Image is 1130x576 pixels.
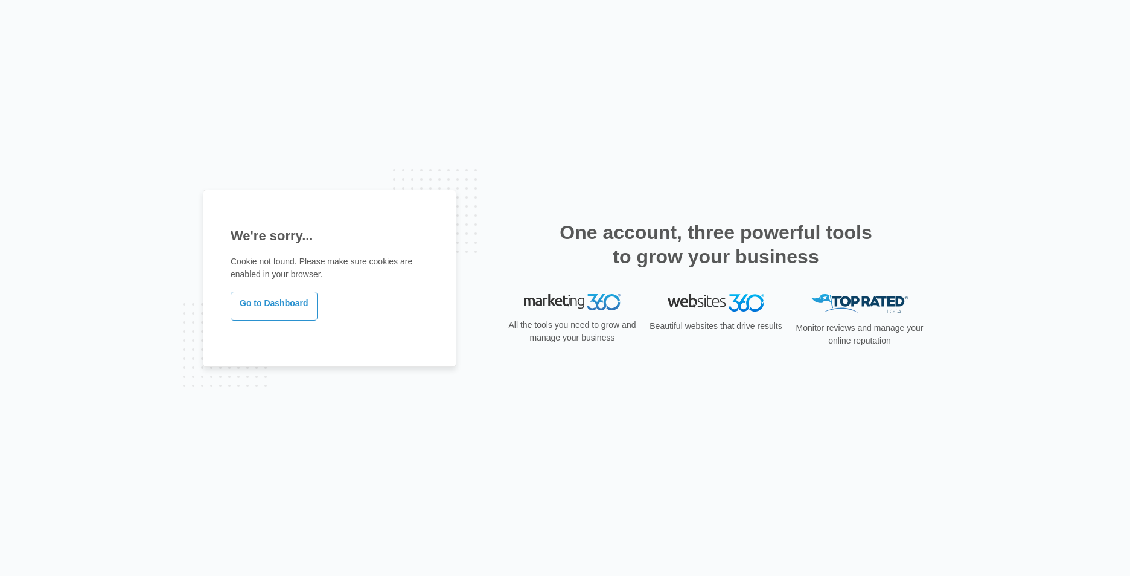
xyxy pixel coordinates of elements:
[231,255,429,281] p: Cookie not found. Please make sure cookies are enabled in your browser.
[524,294,621,311] img: Marketing 360
[648,320,784,333] p: Beautiful websites that drive results
[556,220,876,269] h2: One account, three powerful tools to grow your business
[668,294,764,312] img: Websites 360
[792,322,927,347] p: Monitor reviews and manage your online reputation
[231,292,318,321] a: Go to Dashboard
[505,319,640,344] p: All the tools you need to grow and manage your business
[231,226,429,246] h1: We're sorry...
[811,294,908,314] img: Top Rated Local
